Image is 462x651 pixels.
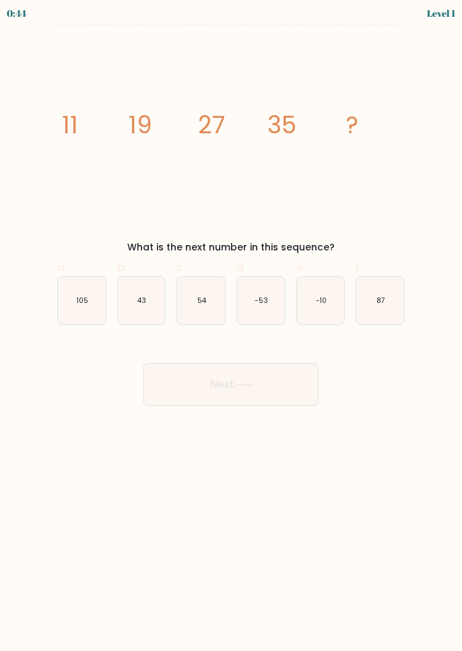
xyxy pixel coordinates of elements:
span: f. [356,260,362,275]
text: 54 [197,296,207,306]
span: e. [296,260,305,275]
tspan: 11 [62,108,78,141]
button: Next [143,363,319,406]
text: 87 [376,296,385,306]
text: 105 [77,296,88,306]
tspan: 19 [129,108,152,141]
div: Level 1 [427,6,455,20]
tspan: 35 [267,108,296,141]
tspan: ? [346,108,358,141]
div: 0:44 [7,6,26,20]
span: a. [57,260,66,275]
div: What is the next number in this sequence? [55,240,407,254]
text: -10 [316,296,327,306]
tspan: 27 [198,108,225,141]
span: d. [236,260,245,275]
text: -53 [255,296,268,306]
span: c. [176,260,185,275]
text: 43 [137,296,146,306]
span: b. [117,260,127,275]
